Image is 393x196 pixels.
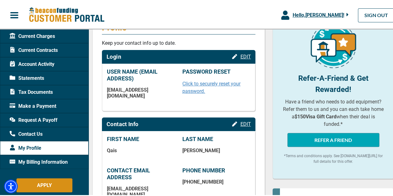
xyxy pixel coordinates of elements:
[107,86,175,98] p: [EMAIL_ADDRESS][DOMAIN_NAME]
[16,177,72,191] button: APPLY
[10,143,41,151] span: My Profile
[295,112,336,118] b: $150 Visa Gift Card
[10,129,43,137] span: Contact Us
[10,73,44,81] span: Statements
[182,178,250,184] p: [PHONE_NUMBER]
[10,157,68,165] span: My Billing Information
[182,166,250,173] p: PHONE NUMBER
[107,52,121,59] h2: Login
[182,67,250,74] p: PASSWORD RESET
[10,45,58,53] span: Current Contracts
[311,21,356,67] img: refer-a-friend-icon.png
[240,120,251,126] span: EDIT
[287,132,379,146] button: REFER A FRIEND
[107,67,175,81] p: USER NAME (EMAIL ADDRESS)
[182,146,250,152] p: [PERSON_NAME]
[182,134,250,141] p: LAST NAME
[10,101,56,109] span: Make a Payment
[4,178,18,192] div: Accessibility Menu
[292,11,344,17] span: Hello, [PERSON_NAME] !
[282,152,384,163] p: *Terms and conditions apply. See [DOMAIN_NAME][URL] for full details for this offer.
[102,38,255,46] p: Keep your contact info up to date.
[10,87,53,95] span: Tax Documents
[10,59,54,67] span: Account Activity
[107,134,175,141] p: FIRST NAME
[182,80,240,93] a: Click to securely reset your password.
[29,6,104,22] img: Beacon Funding Customer Portal Logo
[107,120,138,126] h2: Contact Info
[10,31,55,39] span: Current Charges
[282,97,384,127] p: Have a friend who needs to add equipment? Refer them to us and you can each take home a when thei...
[107,166,175,180] p: CONTACT EMAIL ADDRESS
[240,52,251,58] span: EDIT
[282,71,384,94] p: Refer-A-Friend & Get Rewarded!
[10,115,57,123] span: Request A Payoff
[107,146,175,152] p: Qais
